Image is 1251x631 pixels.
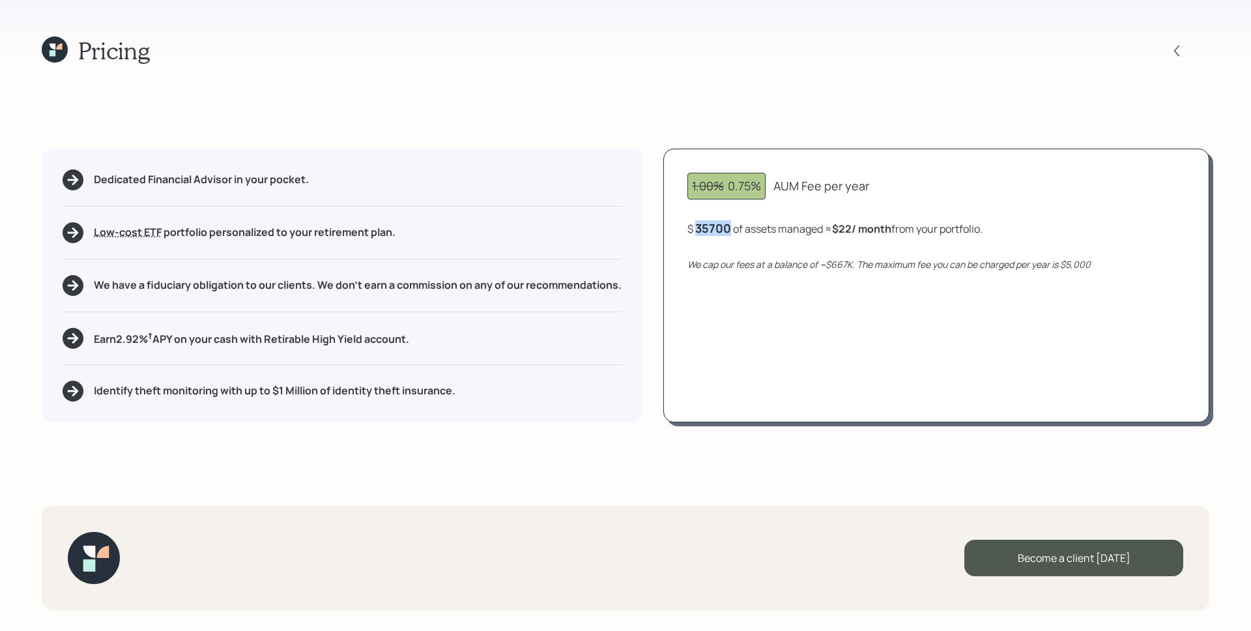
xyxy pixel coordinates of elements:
[687,220,983,237] div: $ of assets managed ≈ from your portfolio .
[148,330,152,342] sup: †
[94,385,455,397] h5: Identify theft monitoring with up to $1 Million of identity theft insurance.
[94,225,162,239] span: Low-cost ETF
[687,258,1091,271] i: We cap our fees at a balance of ~$667K. The maximum fee you can be charged per year is $5,000
[692,177,761,195] div: 0.75%
[94,173,309,186] h5: Dedicated Financial Advisor in your pocket.
[695,220,731,236] div: 35700
[964,540,1183,576] div: Become a client [DATE]
[94,330,409,346] h5: Earn 2.92 % APY on your cash with Retirable High Yield account.
[78,37,150,65] h1: Pricing
[94,279,622,291] h5: We have a fiduciary obligation to our clients. We don't earn a commission on any of our recommend...
[773,177,869,195] div: AUM Fee per year
[832,222,891,236] b: $22 / month
[136,520,302,618] iframe: Customer reviews powered by Trustpilot
[692,178,724,194] span: 1.00%
[94,226,395,239] h5: portfolio personalized to your retirement plan.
